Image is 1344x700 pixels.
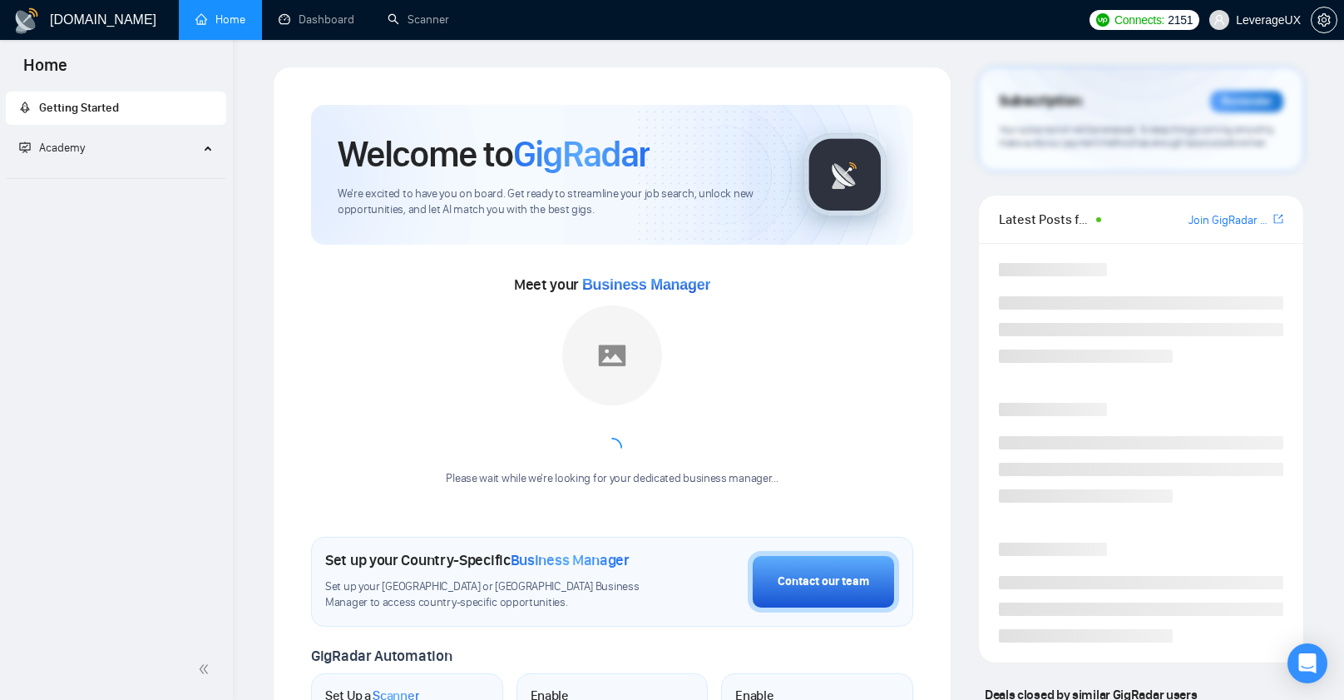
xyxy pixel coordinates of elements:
[1311,13,1337,27] a: setting
[325,551,630,569] h1: Set up your Country-Specific
[999,123,1275,150] span: Your subscription will be renewed. To keep things running smoothly, make sure your payment method...
[1273,211,1283,227] a: export
[1287,643,1327,683] div: Open Intercom Messenger
[1312,13,1337,27] span: setting
[19,141,31,153] span: fund-projection-screen
[803,133,887,216] img: gigradar-logo.png
[511,551,630,569] span: Business Manager
[13,7,40,34] img: logo
[39,101,119,115] span: Getting Started
[39,141,85,155] span: Academy
[19,141,85,155] span: Academy
[311,647,452,665] span: GigRadar Automation
[514,276,710,294] span: Meet your
[748,551,899,613] button: Contact our team
[562,305,662,405] img: placeholder.png
[1096,13,1109,27] img: upwork-logo.png
[513,132,650,176] span: GigRadar
[1188,211,1270,230] a: Join GigRadar Slack Community
[10,53,81,88] span: Home
[279,12,354,27] a: dashboardDashboard
[1114,11,1164,29] span: Connects:
[1213,14,1225,26] span: user
[600,436,624,459] span: loading
[582,276,710,293] span: Business Manager
[195,12,245,27] a: homeHome
[1311,7,1337,33] button: setting
[325,579,665,611] span: Set up your [GEOGRAPHIC_DATA] or [GEOGRAPHIC_DATA] Business Manager to access country-specific op...
[1273,212,1283,226] span: export
[19,102,31,113] span: rocket
[6,92,226,125] li: Getting Started
[6,171,226,182] li: Academy Homepage
[1168,11,1193,29] span: 2151
[999,209,1091,230] span: Latest Posts from the GigRadar Community
[198,661,215,678] span: double-left
[338,132,650,176] h1: Welcome to
[436,471,788,487] div: Please wait while we're looking for your dedicated business manager...
[778,573,869,591] div: Contact our team
[999,87,1081,116] span: Subscription
[1210,91,1283,112] div: Reminder
[388,12,449,27] a: searchScanner
[338,186,777,218] span: We're excited to have you on board. Get ready to streamline your job search, unlock new opportuni...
